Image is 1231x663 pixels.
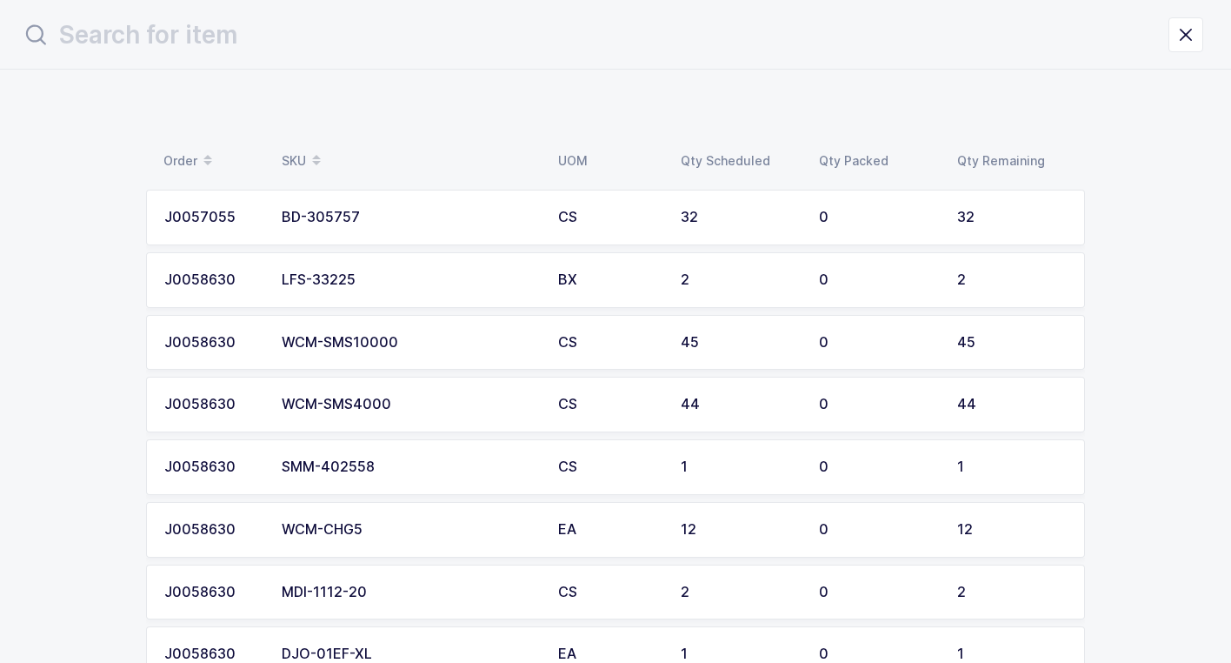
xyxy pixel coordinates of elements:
[163,146,261,176] div: Order
[1168,17,1203,52] button: close drawer
[681,335,798,351] div: 45
[681,210,798,225] div: 32
[282,585,537,600] div: MDI-1112-20
[164,272,261,288] div: J0058630
[819,154,936,168] div: Qty Packed
[957,459,1067,475] div: 1
[558,154,660,168] div: UOM
[164,335,261,351] div: J0058630
[282,146,537,176] div: SKU
[681,522,798,538] div: 12
[558,335,660,351] div: CS
[681,646,798,662] div: 1
[681,272,798,288] div: 2
[957,154,1075,168] div: Qty Remaining
[957,397,1067,412] div: 44
[558,397,660,412] div: CS
[282,272,537,288] div: LFS-33225
[957,585,1067,600] div: 2
[558,585,660,600] div: CS
[164,210,261,225] div: J0057055
[558,210,660,225] div: CS
[819,397,936,412] div: 0
[681,397,798,412] div: 44
[819,272,936,288] div: 0
[819,335,936,351] div: 0
[164,646,261,662] div: J0058630
[957,272,1067,288] div: 2
[558,646,660,662] div: EA
[819,585,936,600] div: 0
[558,522,660,538] div: EA
[282,459,537,475] div: SMM-402558
[681,459,798,475] div: 1
[164,459,261,475] div: J0058630
[819,646,936,662] div: 0
[164,585,261,600] div: J0058630
[957,522,1067,538] div: 12
[558,459,660,475] div: CS
[681,585,798,600] div: 2
[164,397,261,412] div: J0058630
[558,272,660,288] div: BX
[957,335,1067,351] div: 45
[957,210,1067,225] div: 32
[819,459,936,475] div: 0
[282,210,537,225] div: BD-305757
[957,646,1067,662] div: 1
[21,14,1168,56] input: Search for item
[282,397,537,412] div: WCM-SMS4000
[282,335,537,351] div: WCM-SMS10000
[681,154,798,168] div: Qty Scheduled
[164,522,261,538] div: J0058630
[282,646,537,662] div: DJO-01EF-XL
[282,522,537,538] div: WCM-CHG5
[819,210,936,225] div: 0
[819,522,936,538] div: 0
